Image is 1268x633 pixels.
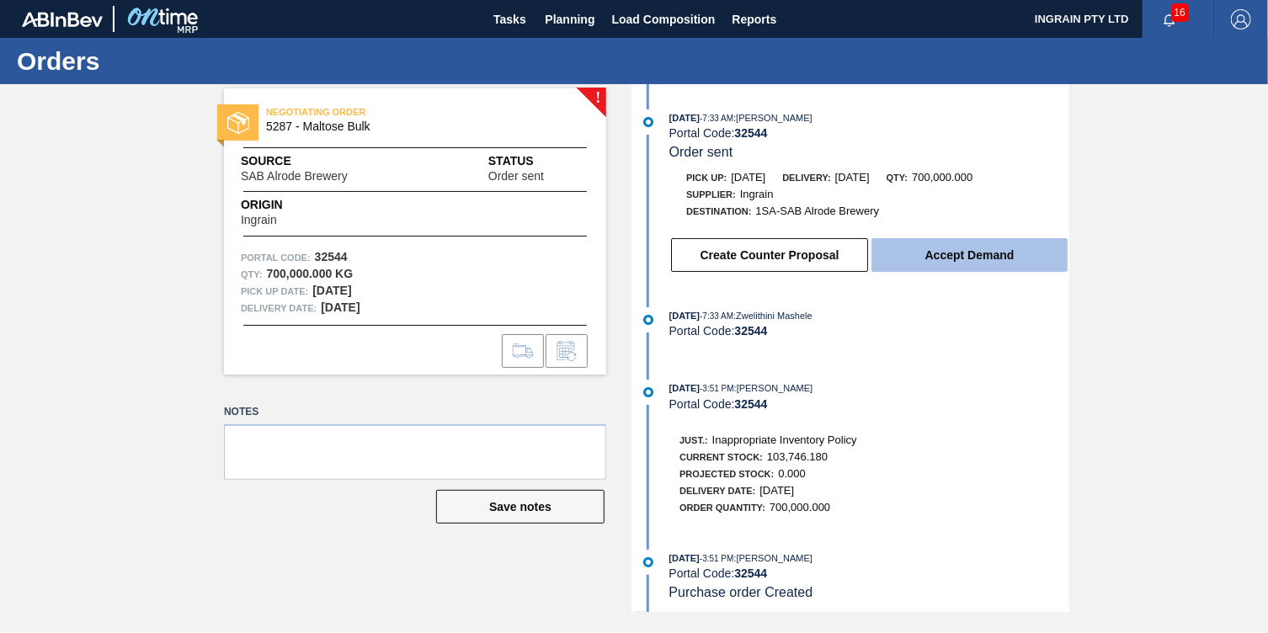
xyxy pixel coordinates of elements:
[679,452,763,462] span: Current Stock:
[17,51,316,71] h1: Orders
[679,435,708,445] span: Just.:
[1143,8,1196,31] button: Notifications
[266,267,353,280] strong: 700,000.000 KG
[612,9,716,29] span: Load Composition
[740,188,774,200] span: Ingrain
[669,397,1069,411] div: Portal Code:
[734,383,813,393] span: : [PERSON_NAME]
[241,152,398,170] span: Source
[241,266,262,283] span: Qty :
[734,567,767,580] strong: 32544
[227,112,249,134] img: status
[669,126,1069,140] div: Portal Code:
[266,104,502,120] span: NEGOTIATING ORDER
[686,173,727,183] span: Pick up:
[312,284,351,297] strong: [DATE]
[734,126,767,140] strong: 32544
[488,152,589,170] span: Status
[502,334,544,368] div: Go to Load Composition
[712,434,857,446] span: Inappropriate Inventory Policy
[733,9,777,29] span: Reports
[669,324,1069,338] div: Portal Code:
[778,467,806,480] span: 0.000
[679,486,755,496] span: Delivery Date:
[643,117,653,127] img: atual
[492,9,529,29] span: Tasks
[671,238,868,272] button: Create Counter Proposal
[643,315,653,325] img: atual
[782,173,830,183] span: Delivery:
[669,311,700,321] span: [DATE]
[734,397,767,411] strong: 32544
[488,170,544,183] span: Order sent
[686,189,736,199] span: Supplier:
[700,311,733,321] span: - 7:33 AM
[669,113,700,123] span: [DATE]
[734,553,813,563] span: : [PERSON_NAME]
[241,214,277,226] span: Ingrain
[22,12,103,27] img: TNhmsLtSVTkK8tSr43FrP2fwEKptu5GPRR3wAAAABJRU5ErkJggg==
[266,120,572,133] span: 5287 - Maltose Bulk
[315,250,348,263] strong: 32544
[1231,9,1251,29] img: Logout
[1171,3,1189,22] span: 16
[241,196,319,214] span: Origin
[241,300,317,316] span: Delivery Date:
[700,384,734,393] span: - 3:51 PM
[643,557,653,567] img: atual
[643,387,653,397] img: atual
[912,171,972,184] span: 700,000.000
[733,311,812,321] span: : Zwelithini Mashele
[733,113,812,123] span: : [PERSON_NAME]
[241,283,308,300] span: Pick up Date:
[679,503,765,513] span: Order Quantity:
[669,553,700,563] span: [DATE]
[669,567,1069,580] div: Portal Code:
[700,554,734,563] span: - 3:51 PM
[887,173,908,183] span: Qty:
[321,301,360,314] strong: [DATE]
[546,9,595,29] span: Planning
[770,501,830,513] span: 700,000.000
[669,585,813,599] span: Purchase order Created
[241,249,311,266] span: Portal Code:
[679,469,774,479] span: Projected Stock:
[835,171,870,184] span: [DATE]
[759,484,794,497] span: [DATE]
[241,170,348,183] span: SAB Alrode Brewery
[669,383,700,393] span: [DATE]
[224,400,606,424] label: Notes
[871,238,1068,272] button: Accept Demand
[731,171,765,184] span: [DATE]
[669,145,733,159] span: Order sent
[734,324,767,338] strong: 32544
[767,450,828,463] span: 103,746.180
[546,334,588,368] div: Inform order change
[755,205,879,217] span: 1SA-SAB Alrode Brewery
[700,114,733,123] span: - 7:33 AM
[436,490,605,524] button: Save notes
[686,206,751,216] span: Destination:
